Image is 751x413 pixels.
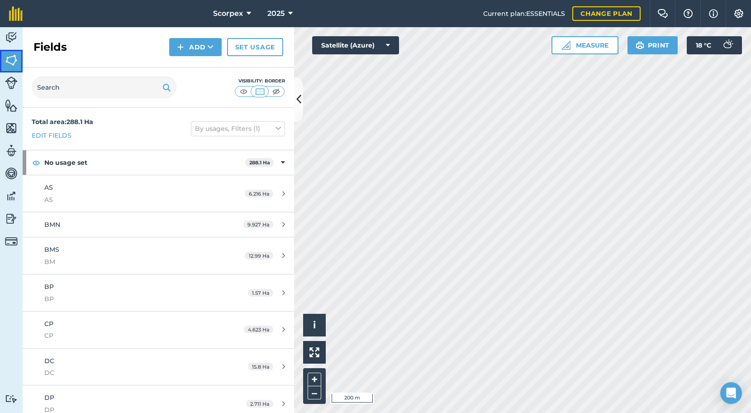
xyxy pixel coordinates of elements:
[32,130,71,140] a: Edit fields
[44,283,54,291] span: BP
[720,382,742,404] div: Open Intercom Messenger
[303,314,326,336] button: i
[245,252,273,259] span: 12.99 Ha
[44,357,54,365] span: DC
[5,167,18,180] img: svg+xml;base64,PD94bWwgdmVyc2lvbj0iMS4wIiBlbmNvZGluZz0idXRmLTgiPz4KPCEtLSBHZW5lcmF0b3I6IEFkb2JlIE...
[657,9,668,18] img: Two speech bubbles overlapping with the left bubble in the forefront
[246,400,273,408] span: 2.711 Ha
[308,386,321,399] button: –
[227,38,283,56] a: Set usage
[313,319,316,331] span: i
[44,183,53,192] span: AS
[32,118,93,126] strong: Total area : 288.1 Ha
[44,320,53,328] span: CP
[572,6,641,21] a: Change plan
[23,175,294,212] a: ASAS6.216 Ha
[636,40,644,51] img: svg+xml;base64,PHN2ZyB4bWxucz0iaHR0cDovL3d3dy53My5vcmcvMjAwMC9zdmciIHdpZHRoPSIxOSIgaGVpZ2h0PSIyNC...
[5,31,18,44] img: svg+xml;base64,PD94bWwgdmVyc2lvbj0iMS4wIiBlbmNvZGluZz0idXRmLTgiPz4KPCEtLSBHZW5lcmF0b3I6IEFkb2JlIE...
[696,36,711,54] span: 18 ° C
[551,36,618,54] button: Measure
[44,368,214,378] span: DC
[683,9,694,18] img: A question mark icon
[483,9,565,19] span: Current plan : ESSENTIALS
[718,36,737,54] img: svg+xml;base64,PD94bWwgdmVyc2lvbj0iMS4wIiBlbmNvZGluZz0idXRmLTgiPz4KPCEtLSBHZW5lcmF0b3I6IEFkb2JlIE...
[309,347,319,357] img: Four arrows, one pointing top left, one top right, one bottom right and the last bottom left
[191,121,285,136] button: By usages, Filters (1)
[5,99,18,112] img: svg+xml;base64,PHN2ZyB4bWxucz0iaHR0cDovL3d3dy53My5vcmcvMjAwMC9zdmciIHdpZHRoPSI1NiIgaGVpZ2h0PSI2MC...
[248,363,273,370] span: 15.8 Ha
[561,41,570,50] img: Ruler icon
[23,150,294,175] div: No usage set288.1 Ha
[243,221,273,228] span: 9.927 Ha
[32,157,40,168] img: svg+xml;base64,PHN2ZyB4bWxucz0iaHR0cDovL3d3dy53My5vcmcvMjAwMC9zdmciIHdpZHRoPSIxOCIgaGVpZ2h0PSIyNC...
[213,8,243,19] span: Scorpex
[254,87,266,96] img: svg+xml;base64,PHN2ZyB4bWxucz0iaHR0cDovL3d3dy53My5vcmcvMjAwMC9zdmciIHdpZHRoPSI1MCIgaGVpZ2h0PSI0MC...
[5,235,18,248] img: svg+xml;base64,PD94bWwgdmVyc2lvbj0iMS4wIiBlbmNvZGluZz0idXRmLTgiPz4KPCEtLSBHZW5lcmF0b3I6IEFkb2JlIE...
[5,53,18,67] img: svg+xml;base64,PHN2ZyB4bWxucz0iaHR0cDovL3d3dy53My5vcmcvMjAwMC9zdmciIHdpZHRoPSI1NiIgaGVpZ2h0PSI2MC...
[23,312,294,348] a: CPCP4.623 Ha
[44,245,59,254] span: BMS
[234,77,285,85] div: Visibility: Border
[44,394,54,402] span: DP
[162,82,171,93] img: svg+xml;base64,PHN2ZyB4bWxucz0iaHR0cDovL3d3dy53My5vcmcvMjAwMC9zdmciIHdpZHRoPSIxOSIgaGVpZ2h0PSIyNC...
[177,42,184,53] img: svg+xml;base64,PHN2ZyB4bWxucz0iaHR0cDovL3d3dy53My5vcmcvMjAwMC9zdmciIHdpZHRoPSIxNCIgaGVpZ2h0PSIyNC...
[5,212,18,226] img: svg+xml;base64,PD94bWwgdmVyc2lvbj0iMS4wIiBlbmNvZGluZz0idXRmLTgiPz4KPCEtLSBHZW5lcmF0b3I6IEFkb2JlIE...
[627,36,678,54] button: Print
[44,257,214,267] span: BM
[687,36,742,54] button: 18 °C
[267,8,285,19] span: 2025
[9,6,23,21] img: fieldmargin Logo
[44,221,60,229] span: BMN
[23,237,294,274] a: BMSBM12.99 Ha
[312,36,399,54] button: Satellite (Azure)
[23,274,294,311] a: BPBP1.57 Ha
[44,331,214,341] span: CP
[733,9,744,18] img: A cog icon
[169,38,222,56] button: Add
[271,87,282,96] img: svg+xml;base64,PHN2ZyB4bWxucz0iaHR0cDovL3d3dy53My5vcmcvMjAwMC9zdmciIHdpZHRoPSI1MCIgaGVpZ2h0PSI0MC...
[5,121,18,135] img: svg+xml;base64,PHN2ZyB4bWxucz0iaHR0cDovL3d3dy53My5vcmcvMjAwMC9zdmciIHdpZHRoPSI1NiIgaGVpZ2h0PSI2MC...
[33,40,67,54] h2: Fields
[32,77,176,98] input: Search
[248,289,273,297] span: 1.57 Ha
[709,8,718,19] img: svg+xml;base64,PHN2ZyB4bWxucz0iaHR0cDovL3d3dy53My5vcmcvMjAwMC9zdmciIHdpZHRoPSIxNyIgaGVpZ2h0PSIxNy...
[308,373,321,386] button: +
[5,189,18,203] img: svg+xml;base64,PD94bWwgdmVyc2lvbj0iMS4wIiBlbmNvZGluZz0idXRmLTgiPz4KPCEtLSBHZW5lcmF0b3I6IEFkb2JlIE...
[5,144,18,158] img: svg+xml;base64,PD94bWwgdmVyc2lvbj0iMS4wIiBlbmNvZGluZz0idXRmLTgiPz4KPCEtLSBHZW5lcmF0b3I6IEFkb2JlIE...
[44,150,245,175] strong: No usage set
[5,77,18,89] img: svg+xml;base64,PD94bWwgdmVyc2lvbj0iMS4wIiBlbmNvZGluZz0idXRmLTgiPz4KPCEtLSBHZW5lcmF0b3I6IEFkb2JlIE...
[23,212,294,237] a: BMN9.927 Ha
[244,326,273,333] span: 4.623 Ha
[44,294,214,304] span: BP
[238,87,249,96] img: svg+xml;base64,PHN2ZyB4bWxucz0iaHR0cDovL3d3dy53My5vcmcvMjAwMC9zdmciIHdpZHRoPSI1MCIgaGVpZ2h0PSI0MC...
[249,159,270,166] strong: 288.1 Ha
[5,394,18,403] img: svg+xml;base64,PD94bWwgdmVyc2lvbj0iMS4wIiBlbmNvZGluZz0idXRmLTgiPz4KPCEtLSBHZW5lcmF0b3I6IEFkb2JlIE...
[44,195,214,205] span: AS
[245,190,273,197] span: 6.216 Ha
[23,349,294,385] a: DCDC15.8 Ha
